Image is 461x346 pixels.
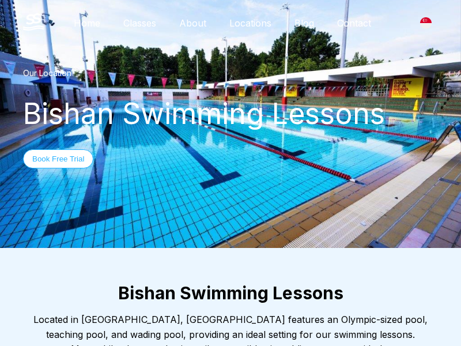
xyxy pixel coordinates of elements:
a: Contact [326,17,383,29]
img: The Swim Starter Logo [23,13,44,31]
div: Bishan Swimming Lessons [23,96,438,131]
a: Classes [112,17,168,29]
a: Blog [283,17,326,29]
div: [GEOGRAPHIC_DATA] [414,11,438,35]
button: Book Free Trial [23,149,93,168]
a: Locations [218,17,283,29]
a: About [168,17,218,29]
div: Our Location [23,68,438,78]
img: Singapore [420,17,432,29]
a: Home [62,17,112,29]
